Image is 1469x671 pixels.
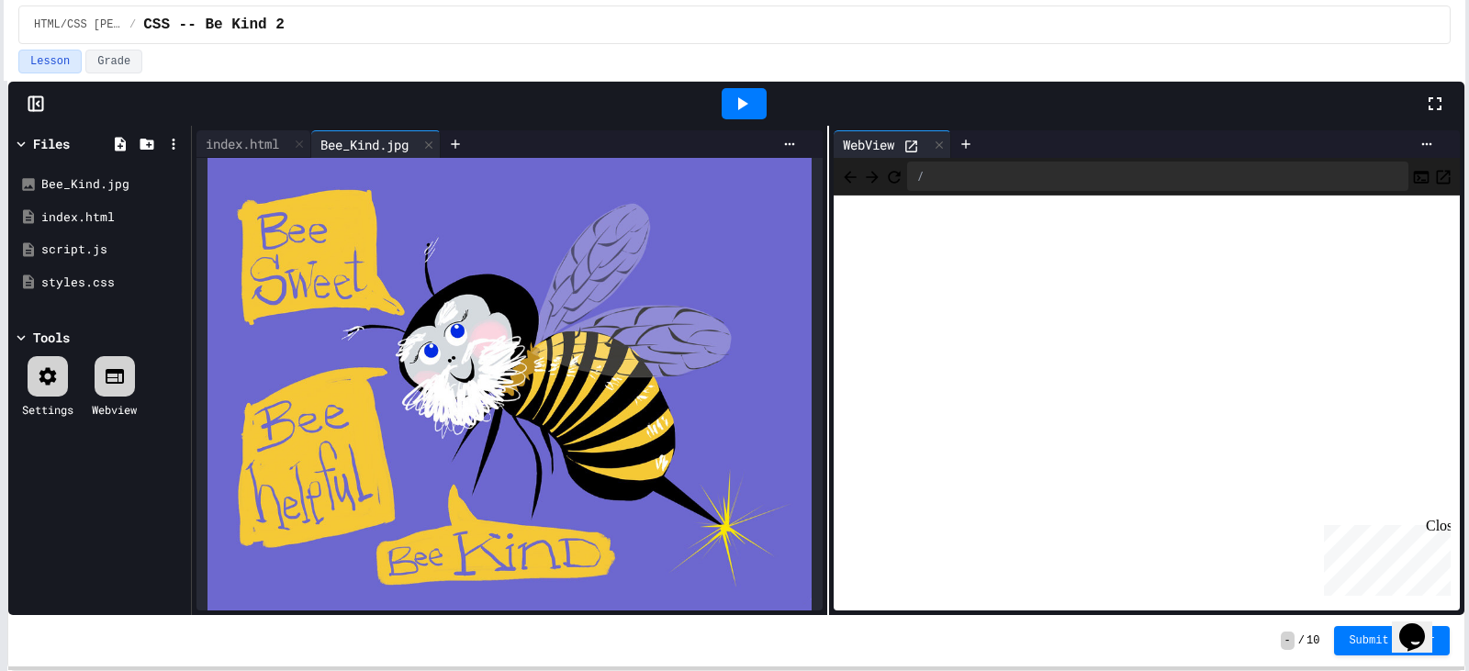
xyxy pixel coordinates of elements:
span: HTML/CSS Campbell [34,17,122,32]
iframe: chat widget [1317,518,1451,596]
span: / [129,17,136,32]
iframe: chat widget [1392,598,1451,653]
div: Bee_Kind.jpg [311,130,441,158]
div: script.js [41,240,185,259]
div: index.html [196,134,288,153]
div: Bee_Kind.jpg [41,175,185,194]
iframe: Web Preview [834,196,1460,611]
button: Refresh [885,165,903,187]
div: WebView [834,135,903,154]
span: Submit Answer [1349,633,1435,648]
span: / [1298,633,1305,648]
div: Chat with us now!Close [7,7,127,117]
button: Submit Answer [1334,626,1450,655]
button: Lesson [18,50,82,73]
span: 10 [1306,633,1319,648]
div: Webview [92,401,137,418]
div: / [907,162,1408,191]
span: - [1281,632,1295,650]
span: CSS -- Be Kind 2 [143,14,285,36]
span: Back [841,164,859,187]
div: index.html [196,130,311,158]
div: styles.css [41,274,185,292]
span: Forward [863,164,881,187]
div: WebView [834,130,951,158]
div: Settings [22,401,73,418]
div: index.html [41,208,185,227]
button: Grade [85,50,142,73]
div: Files [33,134,70,153]
div: Bee_Kind.jpg [311,135,418,154]
button: Open in new tab [1434,165,1452,187]
button: Console [1412,165,1430,187]
img: Z [207,158,811,610]
div: Tools [33,328,70,347]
